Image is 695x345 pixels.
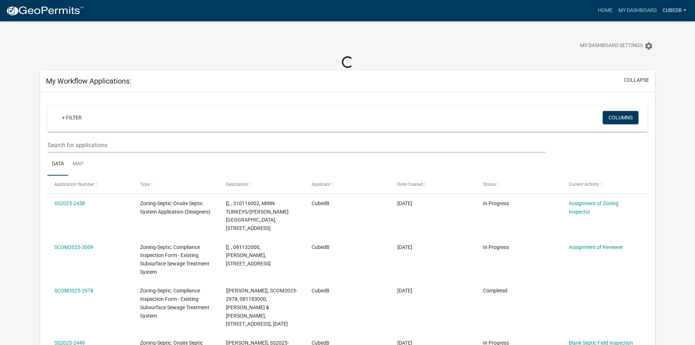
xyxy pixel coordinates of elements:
span: CubedB [312,244,329,250]
a: Map [68,153,88,176]
a: My Dashboard [615,4,660,18]
datatable-header-cell: Current Activity [561,176,647,193]
span: 08/10/2025 [397,288,412,294]
span: Date Created [397,182,423,187]
datatable-header-cell: Description [219,176,305,193]
span: 08/15/2025 [397,244,412,250]
a: SCOM2025-3009 [54,244,93,250]
datatable-header-cell: Application Number [47,176,133,193]
button: collapse [624,76,649,84]
span: CubedB [312,288,329,294]
datatable-header-cell: Applicant [305,176,390,193]
a: SS2025-2458 [54,200,85,206]
span: In Progress [483,200,509,206]
span: Completed [483,288,507,294]
span: 08/17/2025 [397,200,412,206]
span: Zoning-Septic: Compliance Inspection Form - Existing Subsurface Sewage Treatment System [140,244,209,275]
span: In Progress [483,244,509,250]
span: Zoning-Septic: Compliance Inspection Form - Existing Subsurface Sewage Treatment System [140,288,209,318]
span: [Susan Rockwell], SCOM2025-2978, 081183000, SCOTT L & THERESA SPILDE, 26573 PARADISE POINT RD, 08... [226,288,297,327]
a: Assignment of Zoning Inspector [569,200,618,215]
i: settings [644,42,653,50]
span: Zoning-Septic: Onsite Septic System Application (Designers) [140,200,211,215]
span: Description [226,182,248,187]
a: Assignment of Reviewer [569,244,623,250]
a: + Filter [56,111,88,124]
span: [], , 081132000, CARLENE K MASTEL, 25742 BROLIN BEACH RD, [226,244,271,267]
h5: My Workflow Applications: [46,77,131,85]
span: Current Activity [569,182,599,187]
a: Home [595,4,615,18]
span: Applicant [312,182,331,187]
span: Application Number [54,182,94,187]
span: Status [483,182,496,187]
span: Type [140,182,150,187]
datatable-header-cell: Status [476,176,561,193]
input: Search for applications [47,138,545,153]
datatable-header-cell: Type [133,176,219,193]
button: My Dashboard Settingssettings [574,39,659,53]
a: CubedB [660,4,689,18]
button: Columns [603,111,638,124]
a: SCOM2025-2978 [54,288,93,294]
span: My Dashboard Settings [580,42,643,50]
datatable-header-cell: Date Created [390,176,476,193]
span: CubedB [312,200,329,206]
a: Data [47,153,68,176]
span: [], , 310116002, MINN TURKEYS/MICKELSON FARMS, 13796 CO HWY 43 [226,200,289,231]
